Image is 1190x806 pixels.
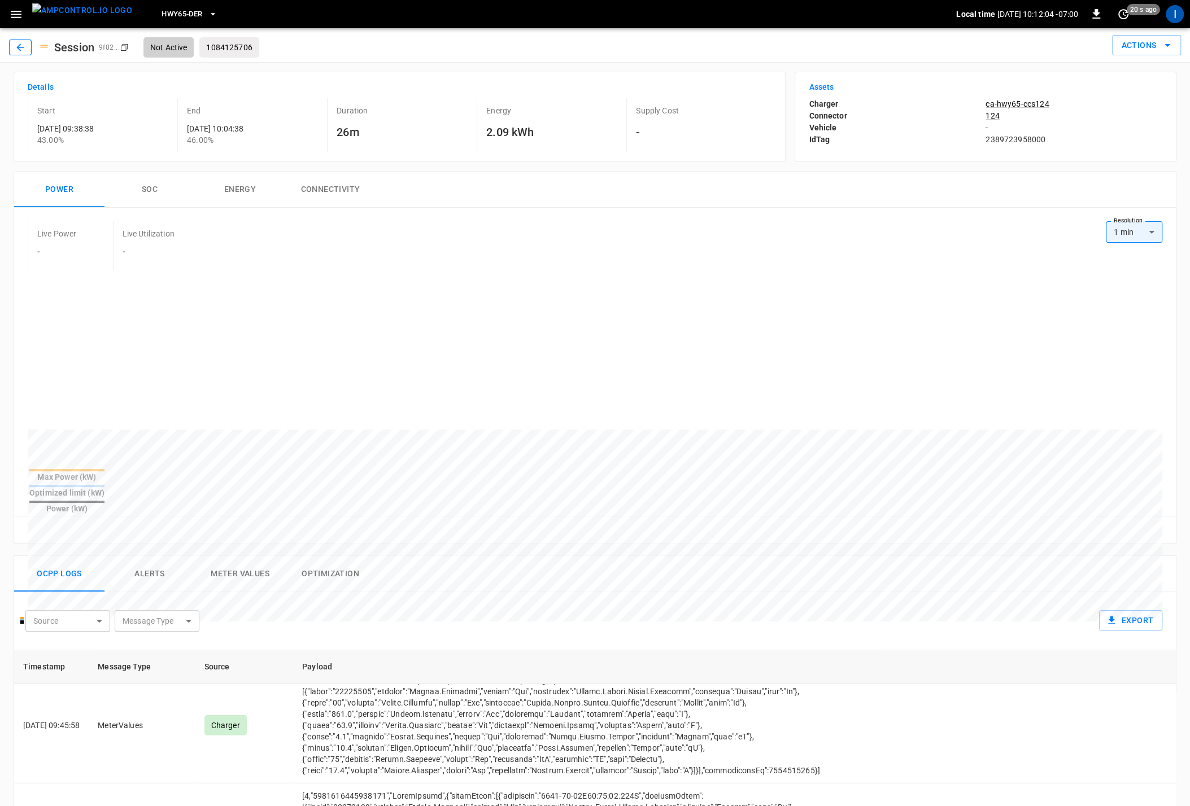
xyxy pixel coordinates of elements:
[986,98,1162,109] a: ca-hwy65-ccs124
[997,8,1078,20] p: [DATE] 10:12:04 -07:00
[337,105,472,116] p: Duration
[1106,221,1162,243] div: 1 min
[1099,610,1162,631] button: Export
[486,105,622,116] p: Energy
[37,134,173,146] p: 43.00 %
[37,228,77,239] p: Live Power
[486,123,622,141] h6: 2.09 kWh
[809,134,986,146] p: IdTag
[293,650,887,684] th: Payload
[104,172,195,208] button: SOC
[28,81,771,94] h6: Details
[37,246,77,259] h6: -
[986,134,1162,145] p: 2389723958000
[809,110,986,122] p: Connector
[123,246,175,259] h6: -
[1166,5,1184,23] div: profile-icon
[23,720,80,731] p: [DATE] 09:45:58
[99,43,120,51] span: 9f02 ...
[143,37,194,58] div: Not Active
[809,81,1162,94] h6: Assets
[956,8,995,20] p: Local time
[1114,216,1142,225] label: Resolution
[986,122,1162,133] p: -
[809,122,986,134] p: Vehicle
[187,105,322,116] p: End
[14,556,104,592] button: Ocpp logs
[1112,35,1181,56] button: Actions
[1114,5,1132,23] button: set refresh interval
[636,105,771,116] p: Supply Cost
[187,134,322,146] p: 46.00%
[337,123,472,141] h6: 26m
[206,42,252,53] p: 1084125706
[986,110,1162,121] a: 124
[636,123,771,141] h6: -
[157,3,221,25] button: HWY65-DER
[50,38,99,56] h6: Session
[37,105,173,116] p: Start
[14,172,104,208] button: Power
[195,650,293,684] th: Source
[285,556,376,592] button: Optimization
[162,8,202,21] span: HWY65-DER
[195,556,285,592] button: Meter Values
[37,123,173,134] p: [DATE] 09:38:38
[89,650,195,684] th: Message Type
[32,3,132,17] img: ampcontrol.io logo
[123,228,175,239] p: Live Utilization
[14,650,89,684] th: Timestamp
[809,98,986,110] p: Charger
[119,41,130,54] div: copy
[104,556,195,592] button: Alerts
[285,172,376,208] button: Connectivity
[195,172,285,208] button: Energy
[187,123,322,134] p: [DATE] 10:04:38
[1127,4,1160,15] span: 20 s ago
